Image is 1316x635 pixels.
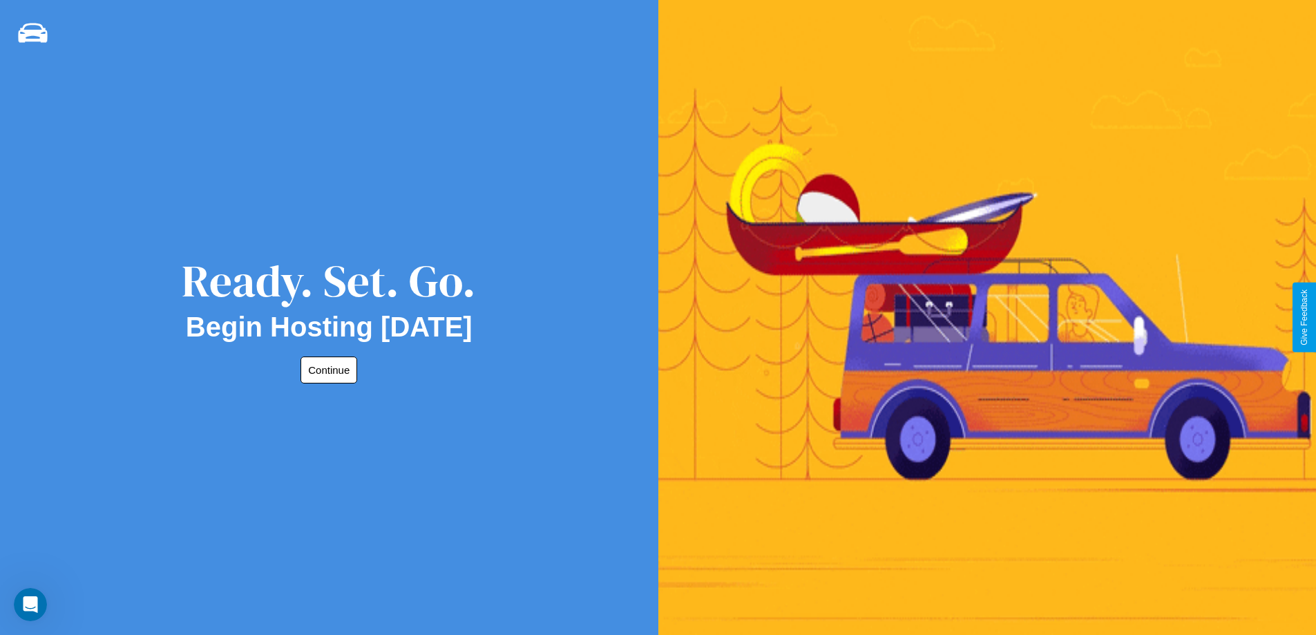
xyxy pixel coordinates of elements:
[1299,290,1309,345] div: Give Feedback
[301,357,357,383] button: Continue
[14,588,47,621] iframe: Intercom live chat
[186,312,473,343] h2: Begin Hosting [DATE]
[182,250,476,312] div: Ready. Set. Go.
